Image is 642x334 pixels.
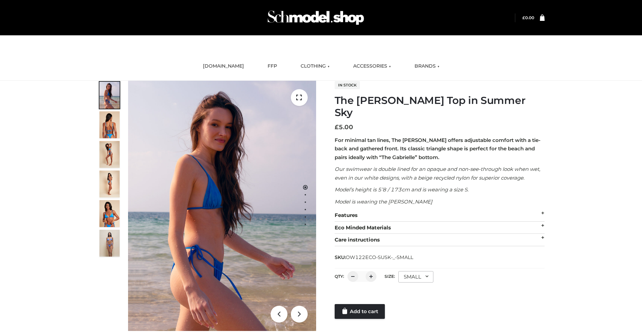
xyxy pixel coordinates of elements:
[128,81,316,331] img: 1.Alex-top_SS-1_4464b1e7-c2c9-4e4b-a62c-58381cd673c0 (1)
[265,4,366,31] img: Schmodel Admin 964
[522,15,534,20] bdi: 0.00
[99,82,120,109] img: 1.Alex-top_SS-1_4464b1e7-c2c9-4e4b-a62c-58381cd673c0-1.jpg
[335,186,468,193] em: Model’s height is 5’8 / 173cm and is wearing a size S.
[335,209,545,222] div: Features
[335,304,385,319] a: Add to cart
[296,59,335,74] a: CLOTHING
[335,166,540,181] em: Our swimwear is double lined for an opaque and non-see-through look when wet, even in our white d...
[522,15,534,20] a: £0.00
[99,230,120,257] img: SSVC.jpg
[335,123,353,131] bdi: 5.00
[335,95,545,119] h1: The [PERSON_NAME] Top in Summer Sky
[335,253,414,261] span: SKU:
[99,171,120,197] img: 3.Alex-top_CN-1-1-2.jpg
[99,200,120,227] img: 2.Alex-top_CN-1-1-2.jpg
[198,59,249,74] a: [DOMAIN_NAME]
[263,59,282,74] a: FFP
[335,234,545,246] div: Care instructions
[99,141,120,168] img: 4.Alex-top_CN-1-1-2.jpg
[409,59,445,74] a: BRANDS
[522,15,525,20] span: £
[335,222,545,234] div: Eco Minded Materials
[335,274,344,279] label: QTY:
[335,123,339,131] span: £
[348,59,396,74] a: ACCESSORIES
[335,81,360,89] span: In stock
[99,111,120,138] img: 5.Alex-top_CN-1-1_1-1.jpg
[385,274,395,279] label: Size:
[346,254,413,260] span: OW122ECO-SUSK-_-SMALL
[335,198,432,205] em: Model is wearing the [PERSON_NAME]
[335,137,541,160] strong: For minimal tan lines, The [PERSON_NAME] offers adjustable comfort with a tie-back and gathered f...
[398,271,433,283] div: SMALL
